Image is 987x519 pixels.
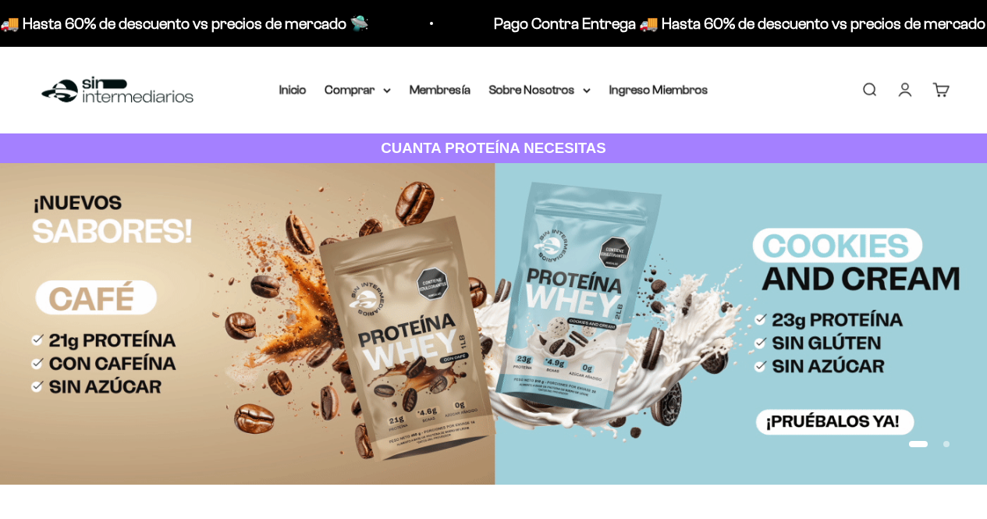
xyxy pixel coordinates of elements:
[279,83,307,96] a: Inicio
[410,83,470,96] a: Membresía
[381,140,606,156] strong: CUANTA PROTEÍNA NECESITAS
[489,80,591,100] summary: Sobre Nosotros
[609,83,708,96] a: Ingreso Miembros
[325,80,391,100] summary: Comprar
